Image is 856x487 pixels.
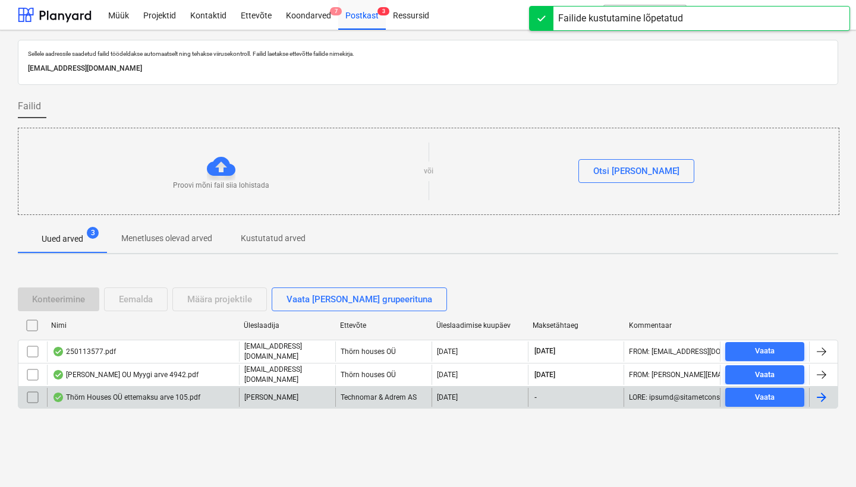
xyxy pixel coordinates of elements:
div: Vaata [755,344,775,358]
button: Vaata [725,365,804,384]
div: Andmed failist loetud [52,347,64,356]
span: [DATE] [533,370,556,380]
span: [DATE] [533,346,556,356]
div: Ettevõte [340,321,427,330]
p: [EMAIL_ADDRESS][DOMAIN_NAME] [244,365,331,385]
div: Üleslaadija [244,321,331,330]
span: 3 [87,227,99,239]
p: Kustutatud arved [241,232,306,245]
span: 3 [377,7,389,15]
p: Proovi mõni fail siia lohistada [173,181,269,191]
div: Thörn Houses OÜ ettemaksu arve 105.pdf [52,393,200,402]
div: Vaata [755,391,775,404]
div: [DATE] [437,371,458,379]
button: Otsi [PERSON_NAME] [578,159,694,183]
div: [DATE] [437,393,458,401]
div: Thörn houses OÜ [335,341,432,362]
div: Andmed failist loetud [52,370,64,380]
p: [EMAIL_ADDRESS][DOMAIN_NAME] [244,341,331,362]
span: - [533,393,538,403]
div: Üleslaadimise kuupäev [436,321,523,330]
div: [DATE] [437,347,458,356]
button: Vaata [PERSON_NAME] grupeerituna [272,287,447,311]
button: Vaata [725,388,804,407]
span: Failid [18,99,41,113]
p: Uued arved [42,233,83,245]
div: Thörn houses OÜ [335,365,432,385]
div: [PERSON_NAME] OU Myygi arve 4942.pdf [52,370,199,380]
p: [EMAIL_ADDRESS][DOMAIN_NAME] [28,62,828,75]
button: Vaata [725,342,804,361]
div: Andmed failist loetud [52,393,64,402]
div: Otsi [PERSON_NAME] [593,163,679,179]
div: Maksetähtaeg [533,321,619,330]
div: Failide kustutamine lõpetatud [558,11,683,26]
p: Sellele aadressile saadetud failid töödeldakse automaatselt ning tehakse viirusekontroll. Failid ... [28,50,828,58]
div: Vaata [PERSON_NAME] grupeerituna [287,292,432,307]
div: Proovi mõni fail siia lohistadavõiOtsi [PERSON_NAME] [18,128,839,215]
p: või [424,166,433,176]
div: Kommentaar [629,321,716,330]
p: Menetluses olevad arved [121,232,212,245]
span: 7 [330,7,342,15]
div: 250113577.pdf [52,347,116,356]
div: Nimi [51,321,234,330]
div: Technomar & Adrem AS [335,388,432,407]
div: Vaata [755,368,775,382]
p: [PERSON_NAME] [244,393,298,403]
